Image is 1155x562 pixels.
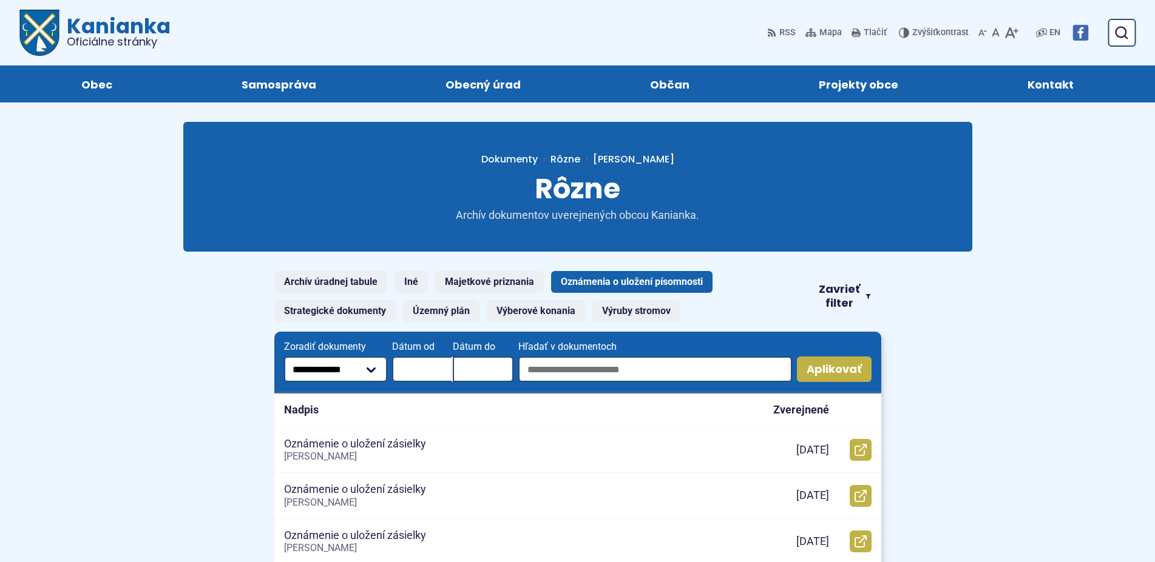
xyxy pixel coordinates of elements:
span: Obec [81,65,112,102]
p: [DATE] [796,489,829,503]
span: [PERSON_NAME] [284,450,357,462]
span: [PERSON_NAME] [284,542,357,554]
span: Tlačiť [864,28,887,38]
a: Archív úradnej tabule [274,271,387,293]
span: Samospráva [242,65,316,102]
button: Zavrieť filter [808,283,881,310]
input: Hľadať v dokumentoch [518,356,791,382]
span: EN [1049,25,1060,40]
span: Kanianka [59,16,171,47]
p: Nadpis [284,403,319,417]
span: [PERSON_NAME] [593,152,674,166]
p: [DATE] [796,443,829,457]
select: Zoradiť dokumenty [284,356,388,382]
button: Zmenšiť veľkosť písma [976,20,989,45]
a: Oznámenia o uložení písomnosti [551,271,713,293]
a: Majetkové priznania [435,271,544,293]
a: Samospráva [189,65,369,102]
button: Aplikovať [797,356,872,382]
a: [PERSON_NAME] [580,152,674,166]
span: Zvýšiť [912,27,936,38]
a: Dokumenty [481,152,550,166]
button: Nastaviť pôvodnú veľkosť písma [989,20,1002,45]
p: Archív dokumentov uverejnených obcou Kanianka. [432,209,723,222]
img: Prejsť na domovskú stránku [19,10,59,56]
button: Tlačiť [849,20,889,45]
a: Obecný úrad [393,65,574,102]
span: Zavrieť filter [818,283,861,310]
p: Oznámenie o uložení zásielky [284,483,426,497]
p: Oznámenie o uložení zásielky [284,529,426,543]
span: Obecný úrad [445,65,521,102]
span: Kontakt [1028,65,1074,102]
a: Rôzne [550,152,580,166]
span: Projekty obce [819,65,898,102]
p: [DATE] [796,535,829,549]
a: Výberové konania [487,300,585,322]
p: Oznámenie o uložení zásielky [284,437,426,451]
a: EN [1047,25,1063,40]
a: Územný plán [403,300,479,322]
a: Kontakt [975,65,1126,102]
span: kontrast [912,28,969,38]
a: Iné [395,271,428,293]
span: [PERSON_NAME] [284,497,357,508]
span: Oficiálne stránky [67,36,171,47]
input: Dátum od [392,356,453,382]
p: Zverejnené [773,403,829,417]
img: Prejsť na Facebook stránku [1072,25,1088,41]
span: Hľadať v dokumentoch [518,341,791,352]
a: Projekty obce [766,65,950,102]
span: Zoradiť dokumenty [284,341,388,352]
a: Strategické dokumenty [274,300,396,322]
a: Občan [598,65,742,102]
button: Zväčšiť veľkosť písma [1002,20,1021,45]
input: Dátum do [453,356,513,382]
a: Výruby stromov [592,300,680,322]
span: Dátum do [453,341,513,352]
a: Logo Kanianka, prejsť na domovskú stránku. [19,10,171,56]
span: RSS [779,25,796,40]
a: RSS [767,20,798,45]
span: Rôzne [535,169,620,208]
span: Občan [650,65,689,102]
a: Obec [29,65,165,102]
button: Zvýšiťkontrast [899,20,971,45]
span: Dátum od [392,341,453,352]
span: Dokumenty [481,152,538,166]
span: Mapa [819,25,842,40]
a: Mapa [803,20,844,45]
